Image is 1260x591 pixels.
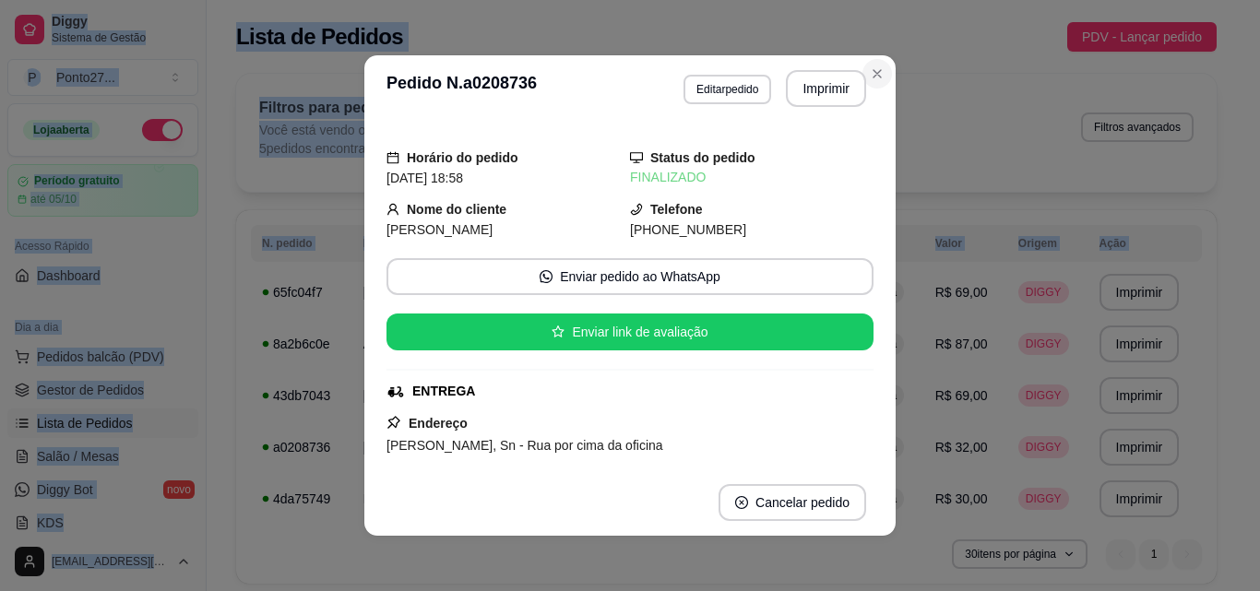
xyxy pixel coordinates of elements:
strong: Endereço [409,416,468,431]
strong: Status do pedido [650,150,755,165]
span: star [552,325,565,338]
button: Imprimir [786,70,866,107]
span: [PERSON_NAME] [386,222,493,237]
span: [PHONE_NUMBER] [630,222,746,237]
button: Editarpedido [683,75,771,104]
div: ENTREGA [412,382,475,401]
button: starEnviar link de avaliação [386,313,874,350]
span: close-circle [735,496,748,509]
span: whats-app [540,270,553,283]
button: Close [862,59,892,89]
span: calendar [386,151,399,164]
span: [DATE] 18:58 [386,171,463,185]
h3: Pedido N. a0208736 [386,70,537,107]
button: whats-appEnviar pedido ao WhatsApp [386,258,874,295]
span: user [386,203,399,216]
button: close-circleCancelar pedido [719,484,866,521]
span: pushpin [386,415,401,430]
span: [PERSON_NAME], Sn - Rua por cima da oficina [386,438,663,453]
strong: Telefone [650,202,703,217]
strong: Nome do cliente [407,202,506,217]
div: FINALIZADO [630,168,874,187]
strong: Horário do pedido [407,150,518,165]
span: desktop [630,151,643,164]
span: phone [630,203,643,216]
